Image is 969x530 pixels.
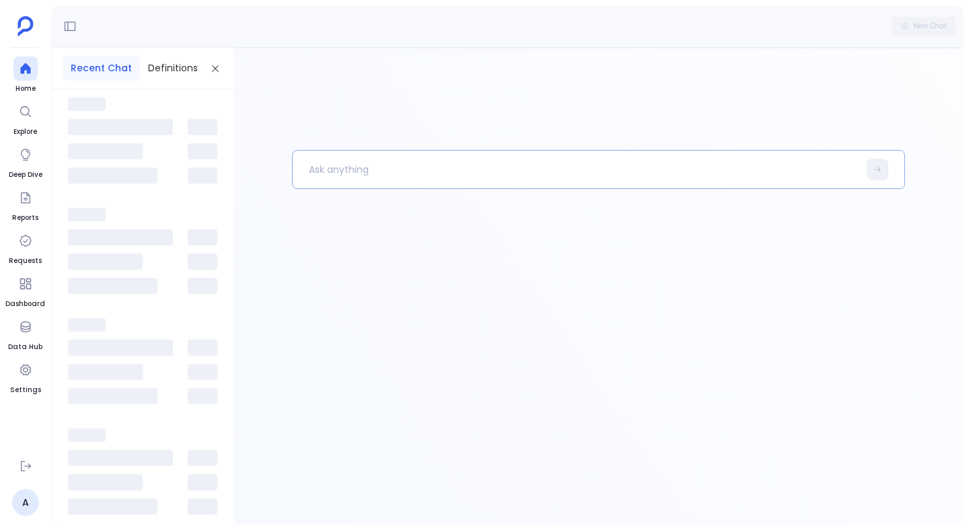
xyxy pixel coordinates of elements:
a: Home [13,56,38,94]
a: Reports [12,186,38,223]
a: Dashboard [5,272,45,309]
a: Requests [9,229,42,266]
a: A [12,489,39,516]
span: Settings [10,385,41,395]
a: Deep Dive [9,143,42,180]
span: Data Hub [8,342,42,352]
a: Data Hub [8,315,42,352]
a: Settings [10,358,41,395]
span: Deep Dive [9,169,42,180]
span: Explore [13,126,38,137]
img: petavue logo [17,16,34,36]
a: Explore [13,100,38,137]
button: Definitions [140,56,206,81]
span: Home [13,83,38,94]
span: Reports [12,213,38,223]
span: Requests [9,256,42,266]
button: Recent Chat [63,56,140,81]
span: Dashboard [5,299,45,309]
